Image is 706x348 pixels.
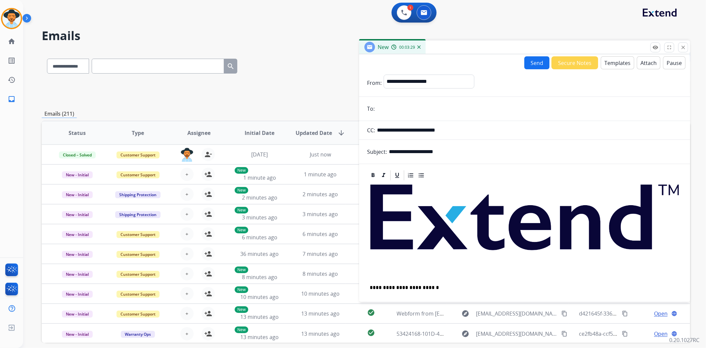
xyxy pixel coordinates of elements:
[524,56,549,69] button: Send
[240,333,279,341] span: 13 minutes ago
[185,310,188,318] span: +
[240,293,279,301] span: 10 minutes ago
[406,170,416,180] div: Ordered List
[8,57,16,65] mat-icon: list_alt
[117,271,160,278] span: Customer Support
[204,170,212,178] mat-icon: person_add
[301,290,340,297] span: 10 minutes ago
[117,291,160,298] span: Customer Support
[251,151,268,158] span: [DATE]
[121,331,155,338] span: Warranty Ops
[399,45,415,50] span: 00:03:29
[62,191,93,198] span: New - Initial
[561,311,567,317] mat-icon: content_copy
[416,170,426,180] div: Bullet List
[204,210,212,218] mat-icon: person_add
[392,170,402,180] div: Underline
[303,270,338,277] span: 8 minutes ago
[185,250,188,258] span: +
[367,309,375,317] mat-icon: check_circle
[379,170,389,180] div: Italic
[180,168,194,181] button: +
[227,62,235,70] mat-icon: search
[310,151,331,158] span: Just now
[62,271,93,278] span: New - Initial
[397,310,547,317] span: Webform from [EMAIL_ADDRESS][DOMAIN_NAME] on [DATE]
[204,230,212,238] mat-icon: person_add
[461,330,469,338] mat-icon: explore
[117,251,160,258] span: Customer Support
[242,273,277,281] span: 8 minutes ago
[187,129,211,137] span: Assignee
[8,95,16,103] mat-icon: inbox
[62,311,93,318] span: New - Initial
[62,171,93,178] span: New - Initial
[185,270,188,278] span: +
[240,313,279,320] span: 13 minutes ago
[235,306,248,313] p: New
[204,270,212,278] mat-icon: person_add
[204,190,212,198] mat-icon: person_add
[132,129,144,137] span: Type
[62,291,93,298] span: New - Initial
[561,331,567,337] mat-icon: content_copy
[301,330,340,337] span: 13 minutes ago
[185,290,188,298] span: +
[242,214,277,221] span: 3 minutes ago
[204,150,212,158] mat-icon: person_remove
[663,56,685,69] button: Pause
[180,207,194,221] button: +
[180,327,194,340] button: +
[42,110,77,118] p: Emails (211)
[476,330,557,338] span: [EMAIL_ADDRESS][DOMAIN_NAME]
[185,230,188,238] span: +
[180,148,194,162] img: agent-avatar
[666,44,672,50] mat-icon: fullscreen
[117,311,160,318] span: Customer Support
[551,56,598,69] button: Secure Notes
[115,211,161,218] span: Shipping Protection
[2,9,21,28] img: avatar
[235,207,248,213] p: New
[301,310,340,317] span: 13 minutes ago
[637,56,660,69] button: Attach
[117,171,160,178] span: Customer Support
[185,190,188,198] span: +
[671,311,677,317] mat-icon: language
[8,37,16,45] mat-icon: home
[368,170,378,180] div: Bold
[204,250,212,258] mat-icon: person_add
[245,129,274,137] span: Initial Date
[461,310,469,318] mat-icon: explore
[235,227,248,233] p: New
[235,167,248,174] p: New
[115,191,161,198] span: Shipping Protection
[185,170,188,178] span: +
[235,187,248,194] p: New
[180,188,194,201] button: +
[185,210,188,218] span: +
[117,231,160,238] span: Customer Support
[622,311,628,317] mat-icon: content_copy
[367,79,382,87] p: From:
[62,331,93,338] span: New - Initial
[8,76,16,84] mat-icon: history
[204,310,212,318] mat-icon: person_add
[579,330,677,337] span: ce2fb48a-ccf5-4b4e-a56e-c0dcf60ae811
[303,230,338,238] span: 6 minutes ago
[304,171,337,178] span: 1 minute ago
[204,290,212,298] mat-icon: person_add
[367,126,375,134] p: CC:
[180,287,194,300] button: +
[367,329,375,337] mat-icon: check_circle
[235,286,248,293] p: New
[671,331,677,337] mat-icon: language
[652,44,658,50] mat-icon: remove_red_eye
[242,194,277,201] span: 2 minutes ago
[69,129,86,137] span: Status
[185,330,188,338] span: +
[117,151,160,158] span: Customer Support
[204,330,212,338] mat-icon: person_add
[243,174,276,181] span: 1 minute ago
[654,330,668,338] span: Open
